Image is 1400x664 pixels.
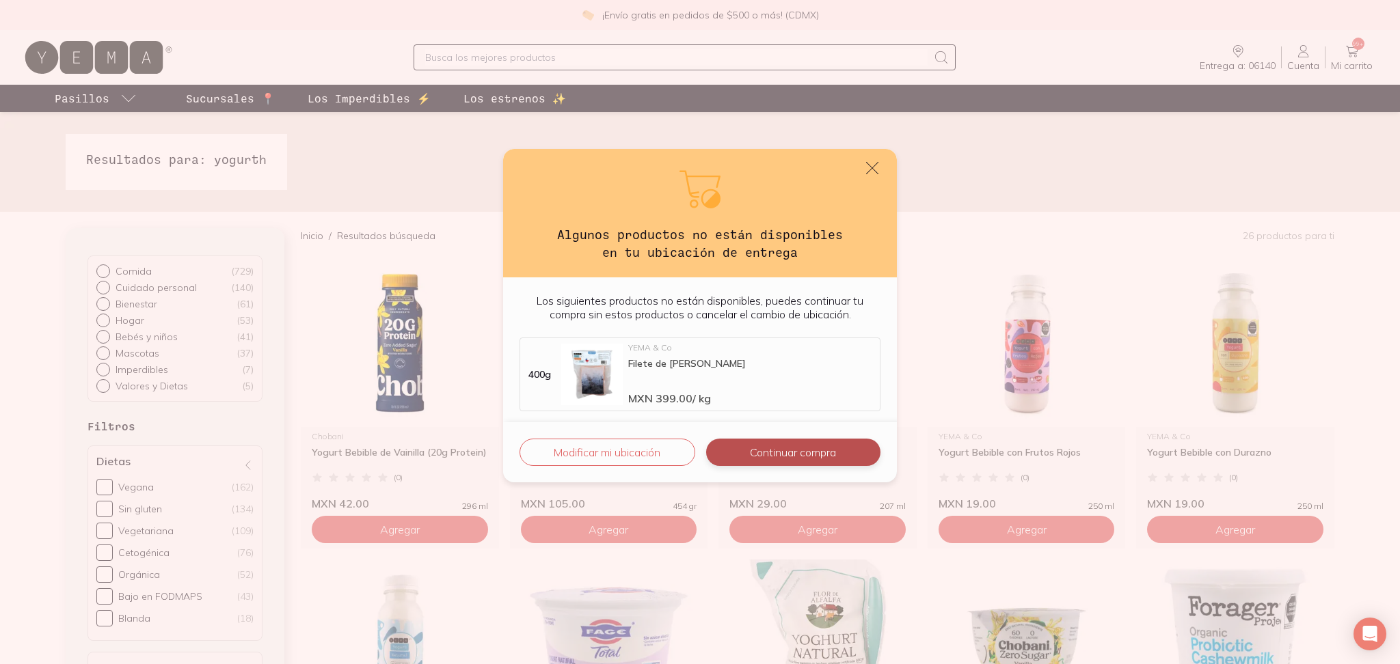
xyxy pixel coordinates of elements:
span: MXN 399.00 / kg [628,391,711,405]
button: Continuar compra [706,439,880,466]
div: Open Intercom Messenger [1354,618,1386,650]
div: default [503,149,897,483]
p: Los siguientes productos no están disponibles, puedes continuar tu compra sin estos productos o c... [520,294,880,321]
div: Filete de [PERSON_NAME] [628,357,874,370]
div: YEMA & Co [628,344,874,352]
img: Filete de Salmón Chileno [561,344,623,405]
button: Modificar mi ubicación [520,439,695,466]
div: 400g [523,368,556,381]
h3: Algunos productos no están disponibles en tu ubicación de entrega [547,225,853,262]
